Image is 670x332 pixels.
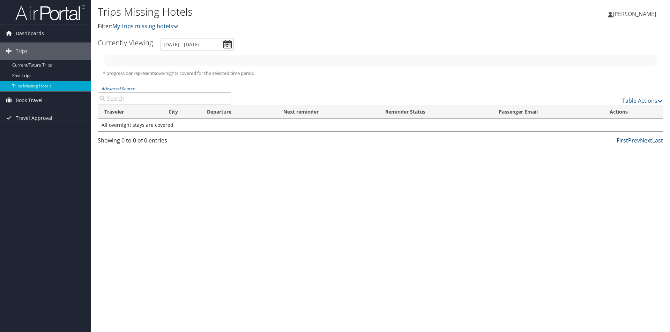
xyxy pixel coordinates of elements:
[201,105,277,119] th: Departure: activate to sort column descending
[98,22,475,31] p: Filter:
[162,105,201,119] th: City: activate to sort column ascending
[101,86,135,92] a: Advanced Search
[98,105,162,119] th: Traveler: activate to sort column ascending
[608,3,663,24] a: [PERSON_NAME]
[16,43,28,60] span: Trips
[98,5,475,19] h1: Trips Missing Hotels
[16,109,52,127] span: Travel Approval
[98,38,153,47] h3: Currently Viewing
[622,97,663,105] a: Table Actions
[98,92,231,105] input: Advanced Search
[98,119,663,131] td: All overnight stays are covered.
[379,105,492,119] th: Reminder Status
[161,38,234,51] input: [DATE] - [DATE]
[112,22,179,30] a: My trips missing hotels
[103,70,658,77] h5: * progress bar represents overnights covered for the selected time period.
[617,137,628,144] a: First
[628,137,640,144] a: Prev
[613,10,656,18] span: [PERSON_NAME]
[15,5,85,21] img: airportal-logo.png
[277,105,379,119] th: Next reminder
[16,92,43,109] span: Book Travel
[603,105,663,119] th: Actions
[98,136,231,148] div: Showing 0 to 0 of 0 entries
[492,105,603,119] th: Passenger Email: activate to sort column ascending
[640,137,652,144] a: Next
[16,25,44,42] span: Dashboards
[652,137,663,144] a: Last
